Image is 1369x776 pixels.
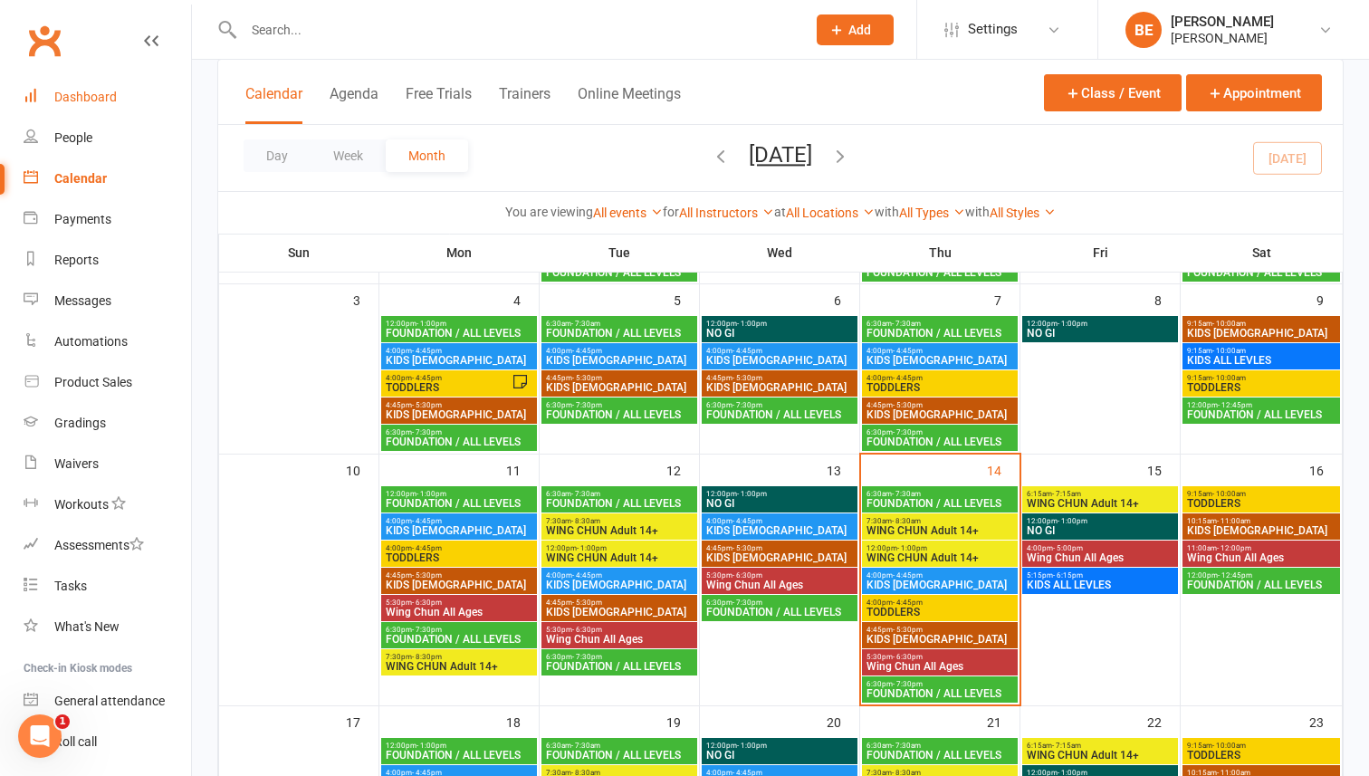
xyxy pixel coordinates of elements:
[545,374,694,382] span: 4:45pm
[866,607,1014,618] span: TODDLERS
[24,484,191,525] a: Workouts
[572,626,602,634] span: - 6:30pm
[54,538,144,552] div: Assessments
[545,626,694,634] span: 5:30pm
[379,234,540,272] th: Mon
[545,382,694,393] span: KIDS [DEMOGRAPHIC_DATA]
[700,234,860,272] th: Wed
[1052,490,1081,498] span: - 7:15am
[545,607,694,618] span: KIDS [DEMOGRAPHIC_DATA]
[1186,355,1336,366] span: KIDS ALL LEVLES
[412,653,442,661] span: - 8:30pm
[892,490,921,498] span: - 7:30am
[1026,742,1174,750] span: 6:15am
[572,653,602,661] span: - 7:30pm
[571,320,600,328] span: - 7:30am
[866,355,1014,366] span: KIDS [DEMOGRAPHIC_DATA]
[572,347,602,355] span: - 4:45pm
[705,498,854,509] span: NO GI
[545,634,694,645] span: Wing Chun All Ages
[406,85,472,124] button: Free Trials
[385,517,533,525] span: 4:00pm
[1218,571,1252,580] span: - 12:45pm
[705,750,854,761] span: NO GI
[1026,580,1174,590] span: KIDS ALL LEVLES
[24,77,191,118] a: Dashboard
[385,490,533,498] span: 12:00pm
[578,85,681,124] button: Online Meetings
[238,17,793,43] input: Search...
[24,362,191,403] a: Product Sales
[1020,234,1181,272] th: Fri
[897,544,927,552] span: - 1:00pm
[893,428,923,436] span: - 7:30pm
[24,240,191,281] a: Reports
[545,544,694,552] span: 12:00pm
[24,566,191,607] a: Tasks
[834,284,859,314] div: 6
[54,497,109,512] div: Workouts
[499,85,550,124] button: Trainers
[732,347,762,355] span: - 4:45pm
[572,374,602,382] span: - 5:30pm
[1186,409,1336,420] span: FOUNDATION / ALL LEVELS
[866,571,1014,580] span: 4:00pm
[1212,490,1246,498] span: - 10:00am
[663,205,679,219] strong: for
[705,374,854,382] span: 4:45pm
[1058,320,1087,328] span: - 1:00pm
[1212,374,1246,382] span: - 10:00am
[968,9,1018,50] span: Settings
[54,90,117,104] div: Dashboard
[817,14,894,45] button: Add
[1026,517,1174,525] span: 12:00pm
[1026,571,1174,580] span: 5:15pm
[385,599,533,607] span: 5:30pm
[385,742,533,750] span: 12:00pm
[412,374,442,382] span: - 4:45pm
[54,416,106,430] div: Gradings
[1053,571,1083,580] span: - 6:15pm
[385,355,533,366] span: KIDS [DEMOGRAPHIC_DATA]
[385,409,533,420] span: KIDS [DEMOGRAPHIC_DATA]
[866,634,1014,645] span: KIDS [DEMOGRAPHIC_DATA]
[705,490,854,498] span: 12:00pm
[24,607,191,647] a: What's New
[705,517,854,525] span: 4:00pm
[866,374,1014,382] span: 4:00pm
[866,401,1014,409] span: 4:45pm
[893,599,923,607] span: - 4:45pm
[1217,517,1250,525] span: - 11:00am
[513,284,539,314] div: 4
[412,428,442,436] span: - 7:30pm
[674,284,699,314] div: 5
[24,281,191,321] a: Messages
[848,23,871,37] span: Add
[893,347,923,355] span: - 4:45pm
[994,284,1020,314] div: 7
[1218,401,1252,409] span: - 12:45pm
[705,544,854,552] span: 4:45pm
[506,706,539,736] div: 18
[1186,498,1336,509] span: TODDLERS
[827,706,859,736] div: 20
[786,206,875,220] a: All Locations
[705,742,854,750] span: 12:00pm
[1186,328,1336,339] span: KIDS [DEMOGRAPHIC_DATA]
[54,253,99,267] div: Reports
[54,293,111,308] div: Messages
[593,206,663,220] a: All events
[965,205,990,219] strong: with
[545,525,694,536] span: WING CHUN Adult 14+
[705,320,854,328] span: 12:00pm
[412,544,442,552] span: - 4:45pm
[545,580,694,590] span: KIDS [DEMOGRAPHIC_DATA]
[866,409,1014,420] span: KIDS [DEMOGRAPHIC_DATA]
[385,401,533,409] span: 4:45pm
[866,347,1014,355] span: 4:00pm
[705,409,854,420] span: FOUNDATION / ALL LEVELS
[1053,544,1083,552] span: - 5:00pm
[866,599,1014,607] span: 4:00pm
[860,234,1020,272] th: Thu
[22,18,67,63] a: Clubworx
